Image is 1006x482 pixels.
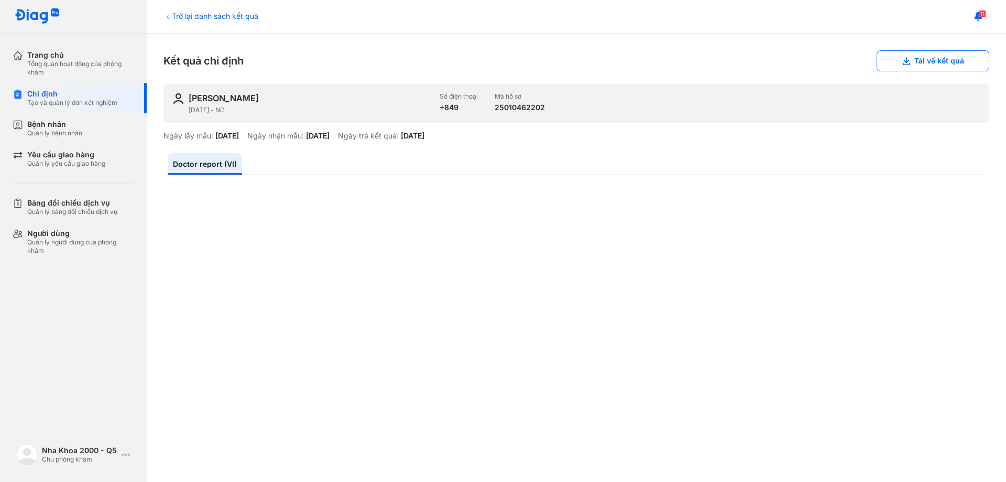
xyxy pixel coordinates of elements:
[495,103,545,112] div: 25010462202
[42,455,117,464] div: Chủ phòng khám
[27,99,117,107] div: Tạo và quản lý đơn xét nghiệm
[172,92,184,105] img: user-icon
[877,50,989,71] button: Tải về kết quả
[27,60,134,77] div: Tổng quan hoạt động của phòng khám
[189,106,431,114] div: [DATE] - Nữ
[15,8,60,25] img: logo
[168,153,242,175] a: Doctor report (VI)
[495,92,545,101] div: Mã hồ sơ
[27,120,82,129] div: Bệnh nhân
[163,50,989,71] div: Kết quả chỉ định
[338,131,399,141] div: Ngày trả kết quả:
[306,131,330,141] div: [DATE]
[163,10,258,22] div: Trở lại danh sách kết quả
[27,129,82,137] div: Quản lý bệnh nhân
[247,131,304,141] div: Ngày nhận mẫu:
[42,446,117,455] div: Nha Khoa 2000 - Q5
[27,198,117,208] div: Bảng đối chiếu dịch vụ
[27,208,117,216] div: Quản lý bảng đối chiếu dịch vụ
[27,159,105,168] div: Quản lý yêu cầu giao hàng
[979,10,986,17] span: 11
[215,131,239,141] div: [DATE]
[17,444,38,465] img: logo
[163,131,213,141] div: Ngày lấy mẫu:
[440,103,478,112] div: +849
[27,150,105,159] div: Yêu cầu giao hàng
[189,92,259,104] div: [PERSON_NAME]
[440,92,478,101] div: Số điện thoại
[401,131,424,141] div: [DATE]
[27,89,117,99] div: Chỉ định
[27,229,134,238] div: Người dùng
[27,50,134,60] div: Trang chủ
[27,238,134,255] div: Quản lý người dùng của phòng khám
